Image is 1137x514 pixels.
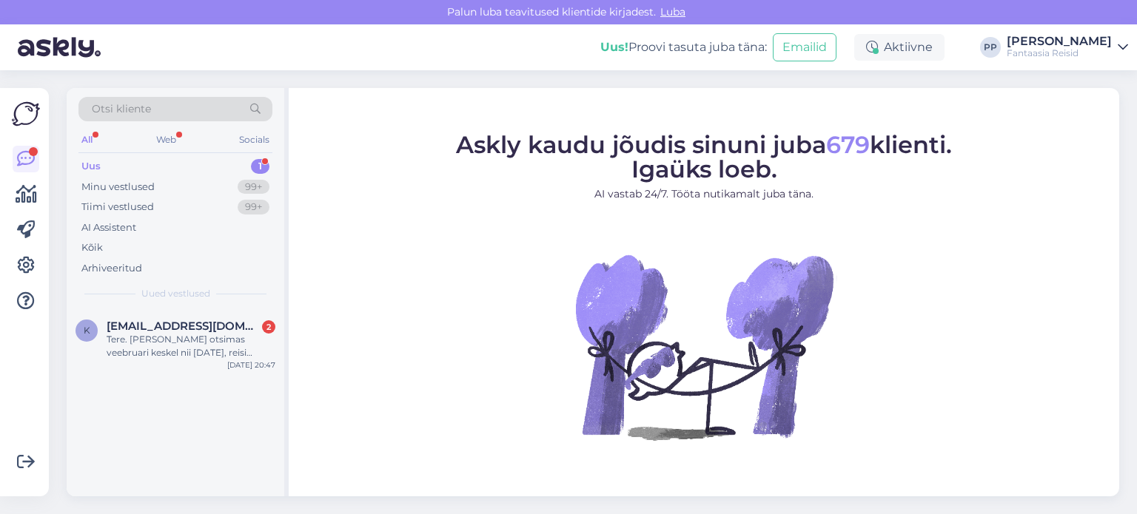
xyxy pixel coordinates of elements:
[980,37,1001,58] div: PP
[107,319,261,333] span: kuulpak@hot.ee
[456,186,952,201] p: AI vastab 24/7. Tööta nutikamalt juba täna.
[81,261,142,276] div: Arhiveeritud
[1007,35,1112,47] div: [PERSON_NAME]
[251,159,269,174] div: 1
[12,100,40,128] img: Askly Logo
[81,180,155,195] div: Minu vestlused
[1007,47,1112,59] div: Fantaasia Reisid
[78,130,95,149] div: All
[141,287,210,300] span: Uued vestlused
[1007,35,1128,59] a: [PERSON_NAME]Fantaasia Reisid
[238,200,269,214] div: 99+
[656,5,690,18] span: Luba
[600,40,628,54] b: Uus!
[81,200,154,214] div: Tiimi vestlused
[81,159,101,174] div: Uus
[92,101,151,117] span: Otsi kliente
[84,325,90,336] span: k
[238,180,269,195] div: 99+
[227,359,275,371] div: [DATE] 20:47
[773,33,836,61] button: Emailid
[456,129,952,183] span: Askly kaudu jõudis sinuni juba klienti. Igaüks loeb.
[571,213,837,479] img: No Chat active
[262,320,275,334] div: 2
[107,333,275,359] div: Tere. [PERSON_NAME] otsimas veebruari keskel nii [DATE], reisi nädalaks Egpitusesse, [PERSON_NAME...
[826,129,870,158] span: 679
[81,240,103,255] div: Kõik
[236,130,272,149] div: Socials
[600,38,767,56] div: Proovi tasuta juba täna:
[81,220,136,235] div: AI Assistent
[854,34,945,61] div: Aktiivne
[153,130,179,149] div: Web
